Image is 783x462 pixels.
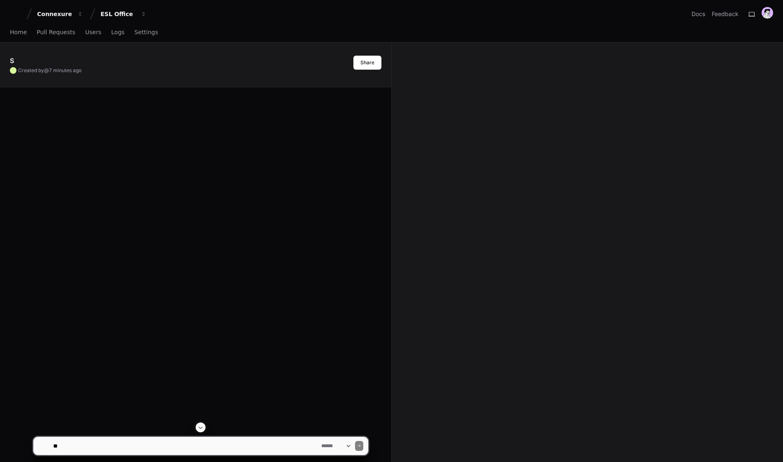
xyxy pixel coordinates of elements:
a: Home [10,23,27,42]
span: Users [85,30,101,35]
div: Connexure [37,10,72,18]
span: 7 minutes ago [49,67,82,73]
span: @ [44,67,49,73]
span: Settings [134,30,158,35]
a: Users [85,23,101,42]
button: Share [353,56,381,70]
span: Pull Requests [37,30,75,35]
app-text-character-animate: S [10,56,14,65]
span: Logs [111,30,124,35]
button: Connexure [34,7,86,21]
a: Settings [134,23,158,42]
a: Logs [111,23,124,42]
a: Pull Requests [37,23,75,42]
span: Created by [18,67,82,74]
img: avatar [762,7,773,19]
a: Docs [692,10,705,18]
div: ESL Office [101,10,136,18]
button: ESL Office [97,7,150,21]
button: Feedback [712,10,739,18]
span: Home [10,30,27,35]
